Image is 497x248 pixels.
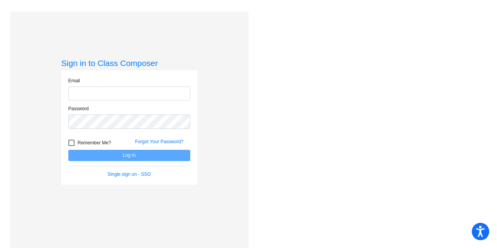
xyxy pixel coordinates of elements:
[68,150,190,161] button: Log In
[78,138,111,147] span: Remember Me?
[135,139,184,144] a: Forgot Your Password?
[68,77,80,84] label: Email
[108,172,151,177] a: Single sign on - SSO
[61,58,197,68] h3: Sign in to Class Composer
[68,105,89,112] label: Password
